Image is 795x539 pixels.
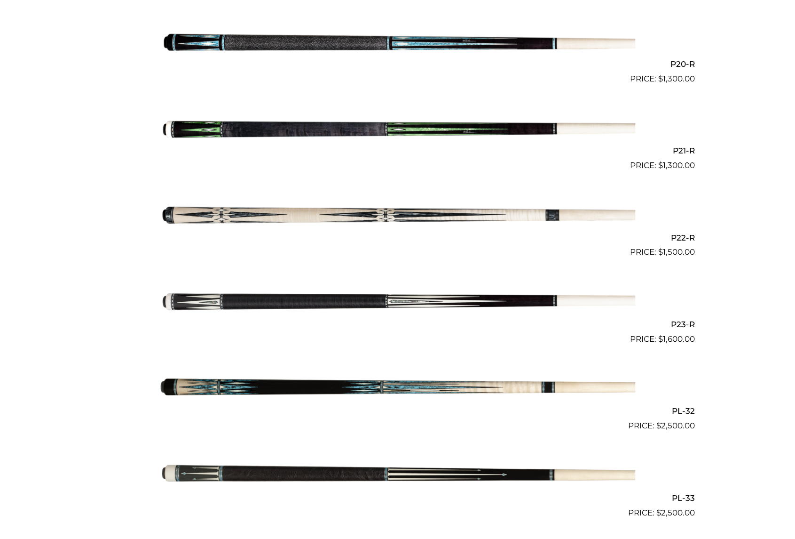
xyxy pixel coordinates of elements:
bdi: 2,500.00 [656,508,695,517]
bdi: 2,500.00 [656,421,695,430]
h2: PL-32 [101,402,695,420]
span: $ [656,508,661,517]
bdi: 1,300.00 [658,74,695,83]
img: PL-33 [160,436,635,515]
span: $ [656,421,661,430]
img: PL-32 [160,349,635,428]
a: P21-R $1,300.00 [101,89,695,172]
h2: PL-33 [101,489,695,507]
h2: P22-R [101,229,695,246]
img: P21-R [160,89,635,168]
bdi: 1,300.00 [658,161,695,170]
bdi: 1,600.00 [658,334,695,344]
h2: P23-R [101,315,695,333]
a: P20-R $1,300.00 [101,2,695,85]
h2: P20-R [101,55,695,72]
a: P22-R $1,500.00 [101,176,695,258]
a: PL-33 $2,500.00 [101,436,695,519]
a: PL-32 $2,500.00 [101,349,695,432]
img: P23-R [160,262,635,341]
a: P23-R $1,600.00 [101,262,695,345]
bdi: 1,500.00 [658,247,695,257]
img: P20-R [160,2,635,81]
span: $ [658,74,663,83]
span: $ [658,161,663,170]
span: $ [658,247,663,257]
img: P22-R [160,176,635,255]
h2: P21-R [101,142,695,160]
span: $ [658,334,663,344]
